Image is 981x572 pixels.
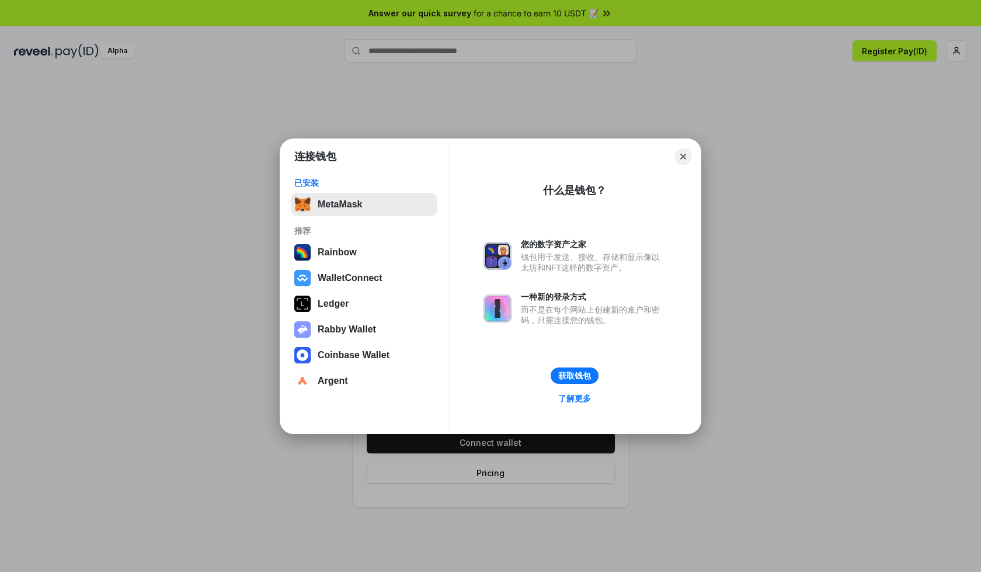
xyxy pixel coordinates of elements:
[294,196,311,213] img: svg+xml,%3Csvg%20fill%3D%22none%22%20height%3D%2233%22%20viewBox%3D%220%200%2035%2033%22%20width%...
[551,391,598,406] a: 了解更多
[294,150,336,164] h1: 连接钱包
[483,294,512,323] img: svg+xml,%3Csvg%20xmlns%3D%22http%3A%2F%2Fwww.w3.org%2F2000%2Fsvg%22%20fill%3D%22none%22%20viewBox...
[291,266,437,290] button: WalletConnect
[521,252,666,273] div: 钱包用于发送、接收、存储和显示像以太坊和NFT这样的数字资产。
[291,292,437,316] button: Ledger
[294,244,311,261] img: svg+xml,%3Csvg%20width%3D%22120%22%20height%3D%22120%22%20viewBox%3D%220%200%20120%20120%22%20fil...
[291,241,437,264] button: Rainbow
[558,393,591,404] div: 了解更多
[291,369,437,393] button: Argent
[294,347,311,363] img: svg+xml,%3Csvg%20width%3D%2228%22%20height%3D%2228%22%20viewBox%3D%220%200%2028%2028%22%20fill%3D...
[294,226,434,236] div: 推荐
[483,242,512,270] img: svg+xml,%3Csvg%20xmlns%3D%22http%3A%2F%2Fwww.w3.org%2F2000%2Fsvg%22%20fill%3D%22none%22%20viewBox...
[294,321,311,338] img: svg+xml,%3Csvg%20xmlns%3D%22http%3A%2F%2Fwww.w3.org%2F2000%2Fsvg%22%20fill%3D%22none%22%20viewBox...
[521,304,666,325] div: 而不是在每个网站上创建新的账户和密码，只需连接您的钱包。
[291,193,437,216] button: MetaMask
[318,299,349,309] div: Ledger
[318,273,382,283] div: WalletConnect
[318,350,389,360] div: Coinbase Wallet
[558,370,591,381] div: 获取钱包
[318,376,348,386] div: Argent
[675,148,691,165] button: Close
[294,296,311,312] img: svg+xml,%3Csvg%20xmlns%3D%22http%3A%2F%2Fwww.w3.org%2F2000%2Fsvg%22%20width%3D%2228%22%20height%3...
[521,292,666,302] div: 一种新的登录方式
[521,239,666,249] div: 您的数字资产之家
[294,178,434,188] div: 已安装
[318,199,362,210] div: MetaMask
[318,324,376,335] div: Rabby Wallet
[294,373,311,389] img: svg+xml,%3Csvg%20width%3D%2228%22%20height%3D%2228%22%20viewBox%3D%220%200%2028%2028%22%20fill%3D...
[291,318,437,341] button: Rabby Wallet
[318,247,357,258] div: Rainbow
[551,368,599,384] button: 获取钱包
[543,183,606,197] div: 什么是钱包？
[294,270,311,286] img: svg+xml,%3Csvg%20width%3D%2228%22%20height%3D%2228%22%20viewBox%3D%220%200%2028%2028%22%20fill%3D...
[291,344,437,367] button: Coinbase Wallet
